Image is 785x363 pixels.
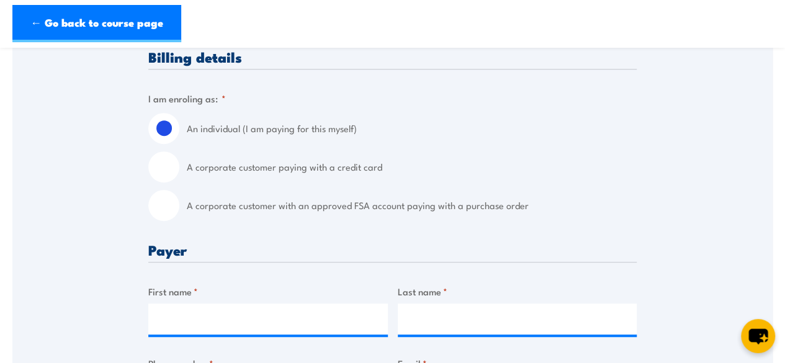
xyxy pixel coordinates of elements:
h3: Billing details [148,50,637,64]
h3: Payer [148,243,637,257]
legend: I am enroling as: [148,91,226,105]
label: A corporate customer paying with a credit card [187,151,637,182]
label: An individual (I am paying for this myself) [187,113,637,144]
label: First name [148,284,388,298]
label: A corporate customer with an approved FSA account paying with a purchase order [187,190,637,221]
label: Last name [398,284,637,298]
a: ← Go back to course page [12,5,181,42]
button: chat-button [741,319,775,353]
